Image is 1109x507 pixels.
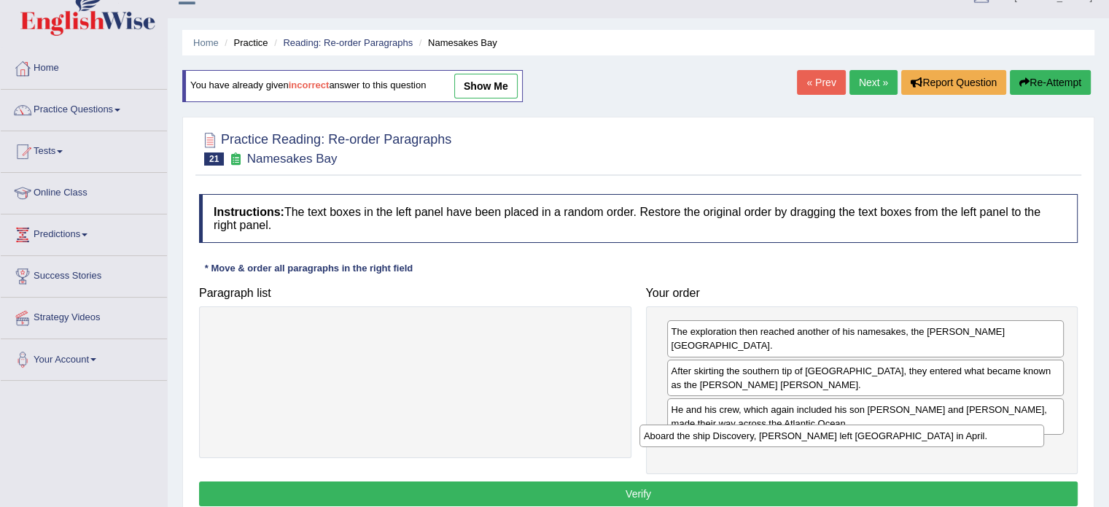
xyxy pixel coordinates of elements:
a: Predictions [1,214,167,251]
a: Tests [1,131,167,168]
div: After skirting the southern tip of [GEOGRAPHIC_DATA], they entered what became known as the [PERS... [667,360,1065,396]
li: Practice [221,36,268,50]
a: Success Stories [1,256,167,293]
button: Re-Attempt [1010,70,1091,95]
h4: Paragraph list [199,287,631,300]
div: He and his crew, which again included his son [PERSON_NAME] and [PERSON_NAME], made their way acr... [667,398,1065,435]
span: 21 [204,152,224,166]
b: Instructions: [214,206,284,218]
a: « Prev [797,70,845,95]
h4: The text boxes in the left panel have been placed in a random order. Restore the original order b... [199,194,1078,243]
li: Namesakes Bay [416,36,497,50]
button: Verify [199,481,1078,506]
a: Strategy Videos [1,298,167,334]
h2: Practice Reading: Re-order Paragraphs [199,129,451,166]
a: Your Account [1,339,167,376]
b: incorrect [289,80,330,91]
a: Reading: Re-order Paragraphs [283,37,413,48]
small: Exam occurring question [227,152,243,166]
div: Aboard the ship Discovery, [PERSON_NAME] left [GEOGRAPHIC_DATA] in April. [639,425,1044,447]
button: Report Question [901,70,1006,95]
div: The exploration then reached another of his namesakes, the [PERSON_NAME][GEOGRAPHIC_DATA]. [667,320,1065,357]
a: Home [1,48,167,85]
a: Next » [849,70,898,95]
div: * Move & order all paragraphs in the right field [199,261,419,275]
small: Namesakes Bay [247,152,338,166]
a: Online Class [1,173,167,209]
a: show me [454,74,518,98]
h4: Your order [646,287,1078,300]
a: Home [193,37,219,48]
a: Practice Questions [1,90,167,126]
div: You have already given answer to this question [182,70,523,102]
